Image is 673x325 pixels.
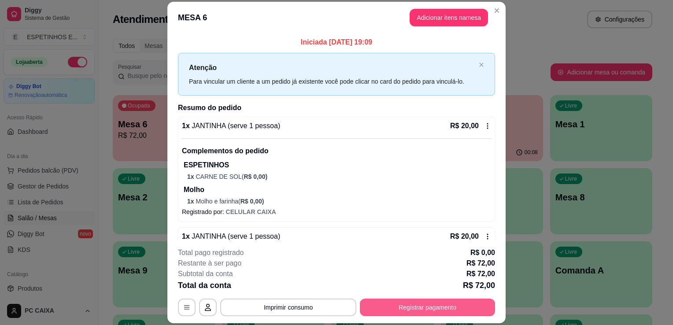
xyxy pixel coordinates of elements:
button: Registrar pagamento [360,299,495,316]
button: close [479,62,484,68]
h2: Resumo do pedido [178,103,495,113]
p: Molho e farinha ( [187,197,491,206]
p: R$ 20,00 [450,121,479,131]
p: ESPETINHOS [184,160,491,170]
span: R$ 0,00 ) [240,198,264,205]
header: MESA 6 [167,2,506,33]
p: Iniciada [DATE] 19:09 [178,37,495,48]
button: Adicionar itens namesa [410,9,488,26]
p: R$ 72,00 [466,269,495,279]
p: R$ 72,00 [463,279,495,292]
span: close [479,62,484,67]
p: Registrado por: [182,207,491,216]
div: Para vincular um cliente a um pedido já existente você pode clicar no card do pedido para vinculá... [189,77,475,86]
button: Imprimir consumo [220,299,356,316]
p: CARNE DE SOL ( [187,172,491,181]
span: R$ 0,00 ) [244,173,267,180]
p: Total da conta [178,279,231,292]
p: R$ 72,00 [466,258,495,269]
p: 1 x [182,231,280,242]
p: Subtotal da conta [178,269,233,279]
p: Atenção [189,62,475,73]
span: CELULAR CAIXA [226,208,276,215]
span: 1 x [187,173,196,180]
p: Total pago registrado [178,247,244,258]
p: Complementos do pedido [182,146,491,156]
p: Molho [184,185,491,195]
button: Close [490,4,504,18]
p: Restante à ser pago [178,258,241,269]
span: JANTINHA (serve 1 pessoa) [190,233,280,240]
span: 1 x [187,198,196,205]
span: JANTINHA (serve 1 pessoa) [190,122,280,129]
p: 1 x [182,121,280,131]
p: R$ 20,00 [450,231,479,242]
p: R$ 0,00 [470,247,495,258]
